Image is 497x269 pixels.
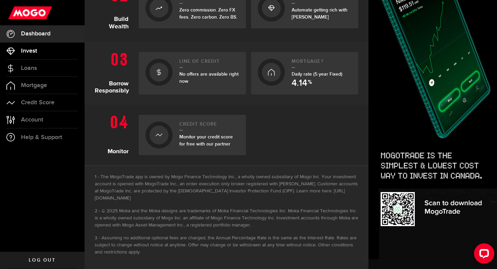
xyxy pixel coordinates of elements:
[95,111,134,155] h1: Monitor
[179,7,237,20] span: Zero commission. Zero FX fees. Zero carbon. Zero BS.
[292,71,342,77] span: Daily rate (5 year Fixed)
[21,48,37,54] span: Invest
[251,52,358,95] a: Mortgage3Daily rate (5 year Fixed) 4.14 %
[292,7,347,20] span: Automate getting rich with [PERSON_NAME]
[179,59,239,68] h2: Line of credit
[292,79,307,88] span: 4.14
[179,134,233,147] span: Monitor your credit score for free with our partner
[95,208,358,229] li: © 2025 Moka and the Moka designs are trademarks of Moka Financial Technologies Inc. Moka Financia...
[139,115,246,155] a: Credit ScoreMonitor your credit score for free with our partner
[179,122,239,131] h2: Credit Score
[292,59,352,68] h2: Mortgage
[469,241,497,269] iframe: LiveChat chat widget
[321,59,323,63] sup: 3
[21,117,43,123] span: Account
[95,235,358,256] li: Assuming no additional optional fees are charged, the Annual Percentage Rate is the same as the I...
[21,31,50,37] span: Dashboard
[308,80,312,88] span: %
[95,49,134,95] h1: Borrow Responsibly
[29,258,55,263] span: Log out
[95,173,358,202] li: The MogoTrade app is owned by Mogo Finance Technology Inc., a wholly owned subsidiary of Mogo Inc...
[21,100,54,106] span: Credit Score
[21,65,37,71] span: Loans
[21,134,62,140] span: Help & Support
[21,82,47,88] span: Mortgage
[139,52,246,95] a: Line of creditNo offers are available right now
[179,71,239,84] span: No offers are available right now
